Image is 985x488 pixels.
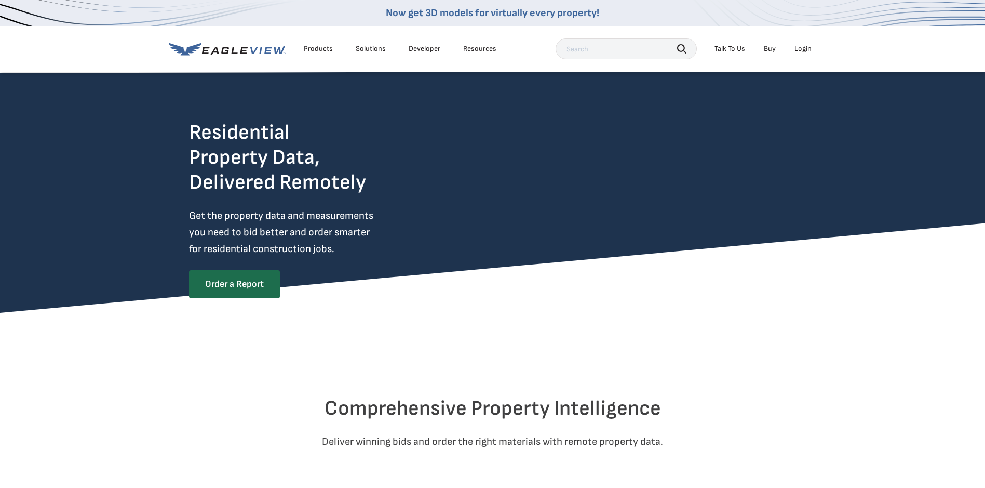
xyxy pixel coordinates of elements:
div: Solutions [356,44,386,54]
a: Buy [764,44,776,54]
a: Developer [409,44,440,54]
p: Get the property data and measurements you need to bid better and order smarter for residential c... [189,207,416,257]
a: Order a Report [189,270,280,298]
a: Now get 3D models for virtually every property! [386,7,599,19]
h2: Comprehensive Property Intelligence [189,396,797,421]
p: Deliver winning bids and order the right materials with remote property data. [189,433,797,450]
input: Search [556,38,697,59]
h2: Residential Property Data, Delivered Remotely [189,120,366,195]
div: Products [304,44,333,54]
div: Login [794,44,812,54]
div: Talk To Us [714,44,745,54]
div: Resources [463,44,496,54]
